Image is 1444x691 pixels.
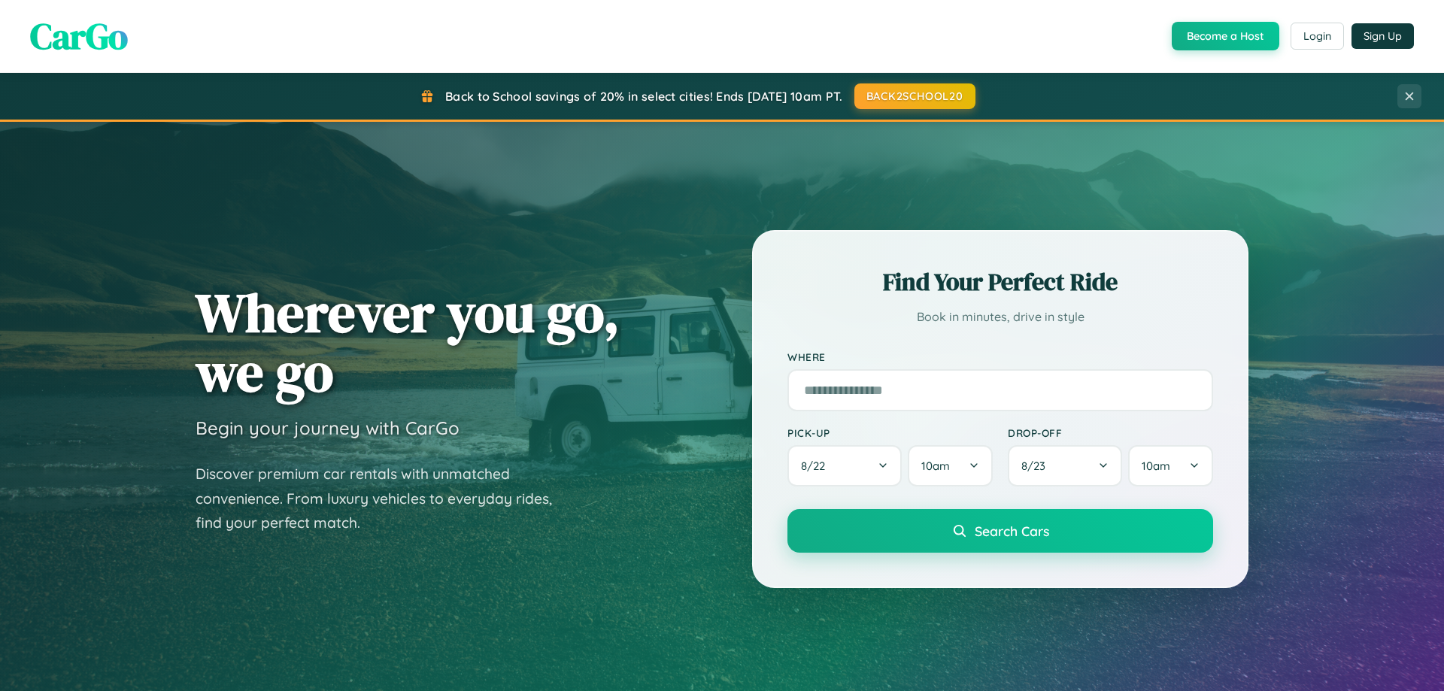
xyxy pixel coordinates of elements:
button: Sign Up [1351,23,1414,49]
span: Back to School savings of 20% in select cities! Ends [DATE] 10am PT. [445,89,842,104]
button: 8/22 [787,445,902,486]
button: 8/23 [1008,445,1122,486]
button: Login [1291,23,1344,50]
h3: Begin your journey with CarGo [196,417,460,439]
button: BACK2SCHOOL20 [854,83,975,109]
label: Pick-up [787,426,993,439]
span: 8 / 23 [1021,459,1053,473]
button: 10am [908,445,993,486]
span: 10am [921,459,950,473]
span: Search Cars [975,523,1049,539]
span: 10am [1142,459,1170,473]
button: 10am [1128,445,1213,486]
h1: Wherever you go, we go [196,283,620,402]
span: CarGo [30,11,128,61]
span: 8 / 22 [801,459,833,473]
p: Book in minutes, drive in style [787,306,1213,328]
p: Discover premium car rentals with unmatched convenience. From luxury vehicles to everyday rides, ... [196,462,572,535]
label: Where [787,350,1213,363]
button: Search Cars [787,509,1213,553]
button: Become a Host [1172,22,1279,50]
h2: Find Your Perfect Ride [787,265,1213,299]
label: Drop-off [1008,426,1213,439]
